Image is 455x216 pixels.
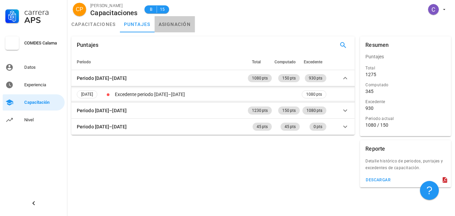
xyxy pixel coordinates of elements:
div: 1275 [365,71,376,78]
div: Resumen [365,36,389,54]
span: 150 pts [282,74,296,82]
div: Excedente [365,98,446,105]
th: Total [247,54,273,70]
div: Nivel [24,117,62,123]
div: [PERSON_NAME] [90,2,138,9]
div: Detalle histórico de periodos, puntajes y excedentes de capacitación. [360,158,451,175]
td: Excedente periodo [DATE]–[DATE] [113,86,300,102]
span: 150 pts [282,106,296,115]
div: Puntajes [77,36,98,54]
div: Computado [365,82,446,88]
div: COMDES Calama [24,40,62,46]
div: Experiencia [24,82,62,88]
a: Nivel [3,112,65,128]
div: Datos [24,65,62,70]
div: avatar [73,3,86,16]
div: Periodo [DATE]–[DATE] [77,74,127,82]
span: B [149,6,154,13]
div: 1080 / 150 [365,122,446,128]
span: 930 pts [309,74,322,82]
div: Carrera [24,8,62,16]
span: [DATE] [81,91,93,98]
span: 0 pts [314,123,322,131]
span: 45 pts [285,123,296,131]
a: Experiencia [3,77,65,93]
div: Periodo [DATE]–[DATE] [77,123,127,130]
span: 1080 pts [306,91,322,98]
th: Computado [273,54,301,70]
a: capacitaciones [67,16,120,32]
span: 1080 pts [252,74,268,82]
div: Total [365,65,446,71]
span: 1230 pts [252,106,268,115]
span: CP [76,3,83,16]
th: Excedente [301,54,328,70]
div: avatar [428,4,439,15]
span: Excedente [304,60,322,64]
div: 345 [365,88,373,94]
div: Capacitaciones [90,9,138,17]
div: Periodo actual [365,115,446,122]
span: 45 pts [257,123,268,131]
span: 15 [160,6,165,13]
a: puntajes [120,16,155,32]
div: Capacitación [24,100,62,105]
div: descargar [365,178,391,182]
a: asignación [155,16,195,32]
div: APS [24,16,62,24]
a: Datos [3,59,65,75]
th: Periodo [71,54,247,70]
div: Reporte [365,140,385,158]
span: Computado [274,60,296,64]
div: Periodo [DATE]–[DATE] [77,107,127,114]
span: 1080 pts [306,106,322,115]
div: 930 [365,105,373,111]
span: Total [252,60,261,64]
button: descargar [363,175,393,185]
a: Capacitación [3,94,65,111]
span: Periodo [77,60,91,64]
div: Puntajes [360,49,451,65]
